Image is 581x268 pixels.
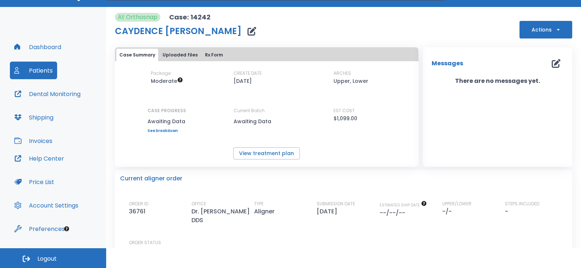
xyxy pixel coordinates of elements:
button: Case Summary [116,49,158,61]
p: STEPS INCLUDED [505,201,539,207]
p: ORDER ID [129,201,148,207]
p: [DATE] [317,207,340,216]
p: Current Batch [234,107,299,114]
span: Logout [37,255,57,263]
p: TYPE [254,201,264,207]
p: Aligner [254,207,278,216]
p: 36761 [129,207,148,216]
p: OFFICE [191,201,206,207]
p: -/- [442,207,455,216]
p: CASE PROGRESS [148,107,186,114]
button: Shipping [10,109,58,126]
button: View treatment plan [233,147,300,159]
button: Dental Monitoring [10,85,85,103]
button: Dashboard [10,38,66,56]
p: EST COST [334,107,355,114]
button: Uploaded files [160,49,201,61]
button: Preferences [10,220,69,238]
button: Invoices [10,132,57,150]
p: [DATE] [234,77,252,85]
p: At Orthosnap [118,13,157,22]
span: Up to 20 Steps (40 aligners) [151,77,183,85]
p: ARCHES [334,70,351,77]
a: See breakdown [148,129,186,133]
button: Price List [10,173,59,191]
p: ORDER STATUS [129,239,567,246]
p: Upper, Lower [334,77,368,85]
button: Patients [10,62,57,79]
button: Rx Form [202,49,226,61]
button: Account Settings [10,197,83,214]
p: UPPER/LOWER [442,201,472,207]
p: $1,099.00 [334,114,357,123]
div: Tooltip anchor [63,225,70,232]
p: - [505,207,508,216]
p: Awaiting Data [234,117,299,126]
p: CREATE DATE [234,70,262,77]
p: Case: 14242 [169,13,211,22]
p: There are no messages yet. [423,77,572,85]
button: Actions [519,21,572,38]
p: --/--/-- [380,209,408,217]
p: Package [151,70,171,77]
p: SUBMISSION DATE [317,201,355,207]
h1: CAYDENCE [PERSON_NAME] [115,27,242,36]
button: Help Center [10,150,68,167]
p: Messages [432,59,463,68]
p: Dr. [PERSON_NAME] DDS [191,207,254,225]
p: Awaiting Data [148,117,186,126]
span: The date will be available after approving treatment plan [380,202,427,208]
div: tabs [116,49,417,61]
p: Current aligner order [120,174,182,183]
